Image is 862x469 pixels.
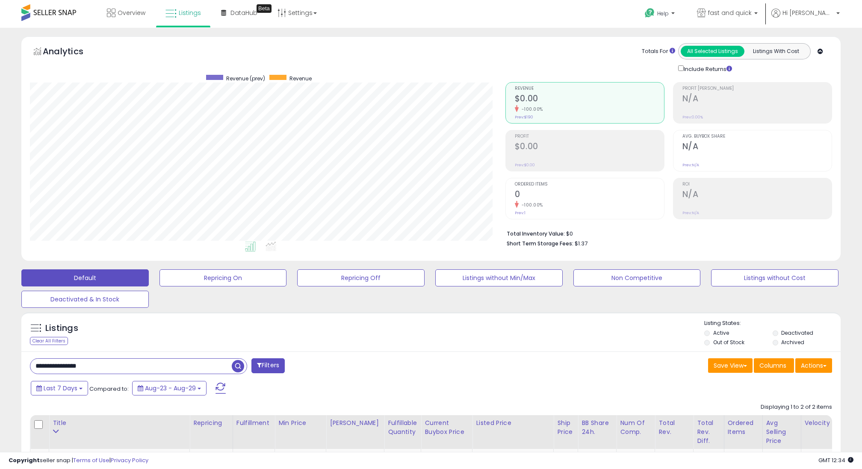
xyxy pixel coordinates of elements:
[761,403,832,411] div: Displaying 1 to 2 of 2 items
[638,1,683,28] a: Help
[132,381,207,395] button: Aug-23 - Aug-29
[728,419,759,437] div: Ordered Items
[657,10,669,17] span: Help
[575,239,587,248] span: $1.37
[230,9,257,17] span: DataHub
[289,75,312,82] span: Revenue
[711,269,838,286] button: Listings without Cost
[682,115,703,120] small: Prev: 0.00%
[672,64,742,74] div: Include Returns
[682,134,832,139] span: Avg. Buybox Share
[257,4,272,13] div: Tooltip anchor
[193,419,229,428] div: Repricing
[515,182,664,187] span: Ordered Items
[21,269,149,286] button: Default
[658,419,690,437] div: Total Rev.
[278,419,322,428] div: Min Price
[425,419,469,437] div: Current Buybox Price
[515,162,535,168] small: Prev: $0.00
[476,419,550,428] div: Listed Price
[704,319,840,327] p: Listing States:
[515,86,664,91] span: Revenue
[644,8,655,18] i: Get Help
[697,419,720,445] div: Total Rev. Diff.
[557,419,574,437] div: Ship Price
[642,47,675,56] div: Totals For
[515,189,664,201] h2: 0
[111,456,148,464] a: Privacy Policy
[766,419,797,445] div: Avg Selling Price
[9,457,148,465] div: seller snap | |
[682,182,832,187] span: ROI
[818,456,853,464] span: 2025-09-8 12:34 GMT
[236,419,271,428] div: Fulfillment
[330,419,381,428] div: [PERSON_NAME]
[44,384,77,392] span: Last 7 Days
[507,228,826,238] li: $0
[515,94,664,105] h2: $0.00
[582,419,613,437] div: BB Share 24h.
[118,9,145,17] span: Overview
[297,269,425,286] button: Repricing Off
[573,269,701,286] button: Non Competitive
[682,189,832,201] h2: N/A
[9,456,40,464] strong: Copyright
[708,358,753,373] button: Save View
[515,115,533,120] small: Prev: $190
[713,339,744,346] label: Out of Stock
[388,419,417,437] div: Fulfillable Quantity
[795,358,832,373] button: Actions
[781,329,813,336] label: Deactivated
[31,381,88,395] button: Last 7 Days
[515,210,525,215] small: Prev: 1
[519,202,543,208] small: -100.00%
[45,322,78,334] h5: Listings
[43,45,100,59] h5: Analytics
[708,9,752,17] span: fast and quick
[226,75,265,82] span: Revenue (prev)
[771,9,840,28] a: Hi [PERSON_NAME]
[179,9,201,17] span: Listings
[744,46,808,57] button: Listings With Cost
[73,456,109,464] a: Terms of Use
[435,269,563,286] button: Listings without Min/Max
[682,86,832,91] span: Profit [PERSON_NAME]
[682,142,832,153] h2: N/A
[515,142,664,153] h2: $0.00
[781,339,804,346] label: Archived
[515,134,664,139] span: Profit
[681,46,744,57] button: All Selected Listings
[145,384,196,392] span: Aug-23 - Aug-29
[620,419,651,437] div: Num of Comp.
[759,361,786,370] span: Columns
[519,106,543,112] small: -100.00%
[682,210,699,215] small: Prev: N/A
[159,269,287,286] button: Repricing On
[713,329,729,336] label: Active
[53,419,186,428] div: Title
[251,358,285,373] button: Filters
[30,337,68,345] div: Clear All Filters
[89,385,129,393] span: Compared to:
[782,9,834,17] span: Hi [PERSON_NAME]
[507,240,573,247] b: Short Term Storage Fees:
[21,291,149,308] button: Deactivated & In Stock
[805,419,836,428] div: Velocity
[682,94,832,105] h2: N/A
[754,358,794,373] button: Columns
[507,230,565,237] b: Total Inventory Value:
[682,162,699,168] small: Prev: N/A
